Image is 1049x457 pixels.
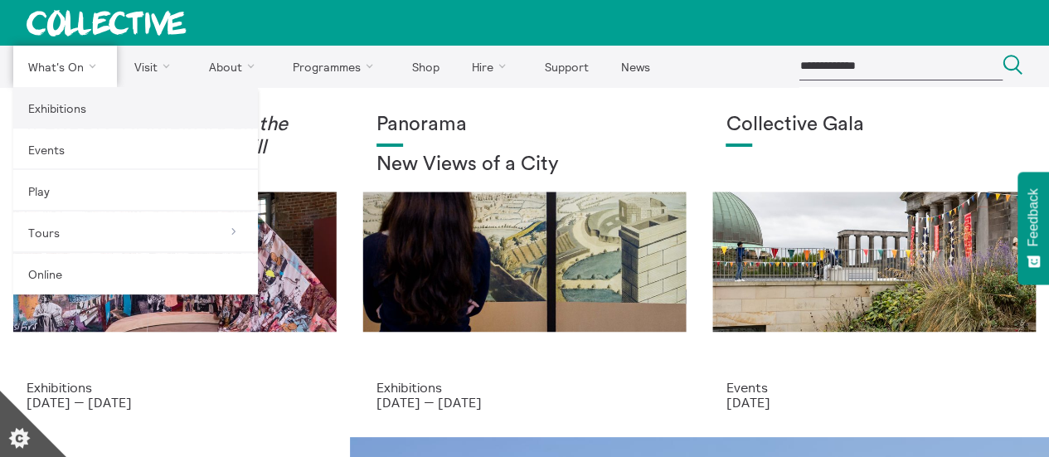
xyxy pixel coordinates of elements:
[726,380,1022,395] p: Events
[699,87,1049,437] a: Collective Gala 2023. Image credit Sally Jubb. Collective Gala Events [DATE]
[397,46,454,87] a: Shop
[13,46,117,87] a: What's On
[27,395,323,410] p: [DATE] — [DATE]
[13,129,258,170] a: Events
[194,46,275,87] a: About
[376,380,673,395] p: Exhibitions
[279,46,395,87] a: Programmes
[376,114,673,137] h1: Panorama
[13,170,258,211] a: Play
[13,211,258,253] a: Tours
[1017,172,1049,284] button: Feedback - Show survey
[350,87,700,437] a: Collective Panorama June 2025 small file 8 Panorama New Views of a City Exhibitions [DATE] — [DATE]
[376,395,673,410] p: [DATE] — [DATE]
[726,114,1022,137] h1: Collective Gala
[13,253,258,294] a: Online
[1026,188,1041,246] span: Feedback
[27,380,323,395] p: Exhibitions
[458,46,527,87] a: Hire
[13,87,258,129] a: Exhibitions
[120,46,192,87] a: Visit
[376,153,673,177] h2: New Views of a City
[726,395,1022,410] p: [DATE]
[530,46,603,87] a: Support
[606,46,664,87] a: News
